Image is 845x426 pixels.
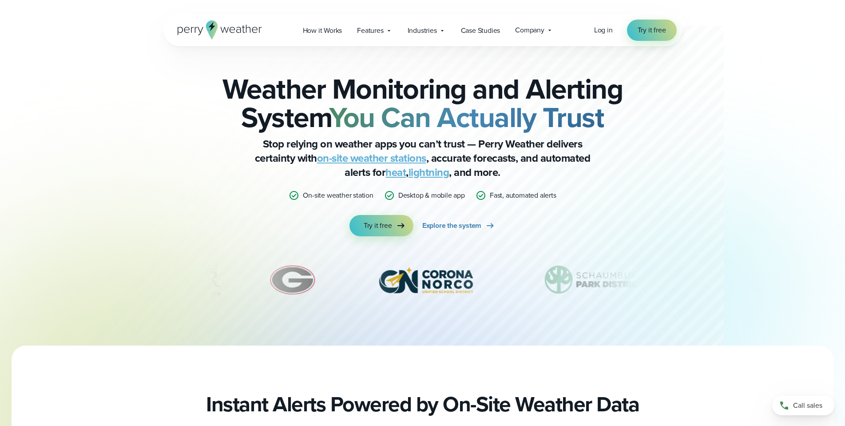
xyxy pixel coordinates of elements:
[152,258,223,302] img: DPR-Construction.svg
[349,215,413,236] a: Try it free
[152,258,223,302] div: 5 of 12
[594,25,613,35] span: Log in
[398,190,465,201] p: Desktop & mobile app
[453,21,508,40] a: Case Studies
[206,392,639,417] h2: Instant Alerts Powered by On-Site Weather Data
[594,25,613,36] a: Log in
[532,258,658,302] div: 8 of 12
[409,164,449,180] a: lightning
[532,258,658,302] img: Schaumburg-Park-District-1.svg
[638,25,666,36] span: Try it free
[627,20,677,41] a: Try it free
[295,21,350,40] a: How it Works
[303,190,373,201] p: On-site weather station
[363,258,489,302] div: 7 of 12
[408,25,437,36] span: Industries
[266,258,320,302] div: 6 of 12
[317,150,426,166] a: on-site weather stations
[357,25,383,36] span: Features
[266,258,320,302] img: University-of-Georgia.svg
[363,258,489,302] img: Corona-Norco-Unified-School-District.svg
[515,25,544,36] span: Company
[772,396,834,415] a: Call sales
[385,164,406,180] a: heat
[208,75,638,131] h2: Weather Monitoring and Alerting System
[303,25,342,36] span: How it Works
[245,137,600,179] p: Stop relying on weather apps you can’t trust — Perry Weather delivers certainty with , accurate f...
[461,25,500,36] span: Case Studies
[793,400,822,411] span: Call sales
[329,96,604,138] strong: You Can Actually Trust
[422,220,481,231] span: Explore the system
[364,220,392,231] span: Try it free
[422,215,496,236] a: Explore the system
[208,258,638,307] div: slideshow
[490,190,556,201] p: Fast, automated alerts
